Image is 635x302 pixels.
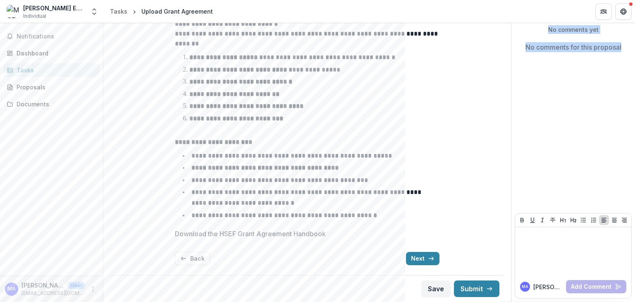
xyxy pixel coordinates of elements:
button: Notifications [3,30,100,43]
button: Strike [548,215,558,225]
a: Tasks [107,5,131,17]
p: No comments yet [518,25,628,34]
button: More [88,284,98,294]
button: Bullet List [578,215,588,225]
a: Proposals [3,80,100,94]
p: User [68,282,85,289]
p: Download the HSEF Grant Agreement Handbook [175,229,326,239]
button: Align Center [609,215,619,225]
div: [PERSON_NAME] ENTERPRISE [23,4,85,12]
button: Next [406,252,439,265]
div: Dashboard [17,49,93,58]
img: MOFAZ ENTERPRISE [7,5,20,18]
button: Align Left [599,215,609,225]
div: Tasks [110,7,127,16]
button: Ordered List [589,215,599,225]
span: Notifications [17,33,96,40]
div: Proposals [17,83,93,91]
button: Back [175,252,210,265]
div: Mohd Fazwan bin Ali [522,285,528,289]
a: Documents [3,97,100,111]
p: [PERSON_NAME] [21,281,64,290]
button: Heading 2 [568,215,578,225]
a: Tasks [3,63,100,77]
button: Underline [528,215,537,225]
div: Upload Grant Agreement [141,7,213,16]
p: [EMAIL_ADDRESS][DOMAIN_NAME] [21,290,85,297]
button: Align Right [619,215,629,225]
button: Submit [454,280,499,297]
nav: breadcrumb [107,5,216,17]
button: Heading 1 [558,215,568,225]
button: Open entity switcher [88,3,100,20]
button: Partners [595,3,612,20]
div: Tasks [17,66,93,74]
p: [PERSON_NAME] [533,283,563,291]
div: Mohd Fazwan bin Ali [7,286,16,292]
button: Get Help [615,3,632,20]
span: Individual [23,12,46,20]
p: No comments for this proposal [525,42,621,52]
button: Add Comment [566,280,626,293]
button: Italicize [537,215,547,225]
a: Dashboard [3,46,100,60]
div: Documents [17,100,93,108]
button: Save [421,280,451,297]
button: Bold [517,215,527,225]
